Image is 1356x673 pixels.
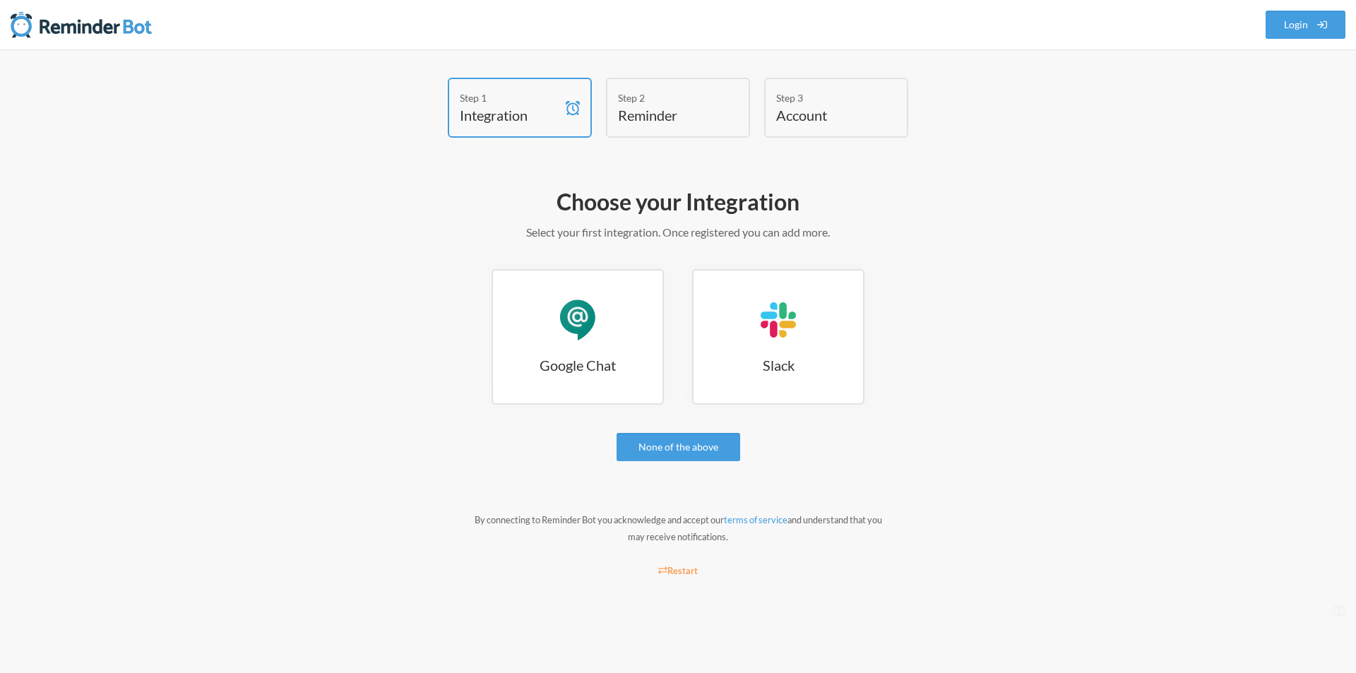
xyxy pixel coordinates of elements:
div: Step 3 [776,90,875,105]
div: Step 1 [460,90,559,105]
img: Reminder Bot [11,11,152,39]
h4: Account [776,105,875,125]
div: Step 2 [618,90,717,105]
p: Select your first integration. Once registered you can add more. [268,224,1088,241]
h2: Choose your Integration [268,187,1088,217]
a: terms of service [724,514,787,525]
a: None of the above [617,433,740,461]
h4: Integration [460,105,559,125]
h3: Slack [694,355,863,375]
small: Restart [658,565,698,576]
h3: Google Chat [493,355,662,375]
small: By connecting to Reminder Bot you acknowledge and accept our and understand that you may receive ... [475,514,882,542]
a: Login [1266,11,1346,39]
h4: Reminder [618,105,717,125]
